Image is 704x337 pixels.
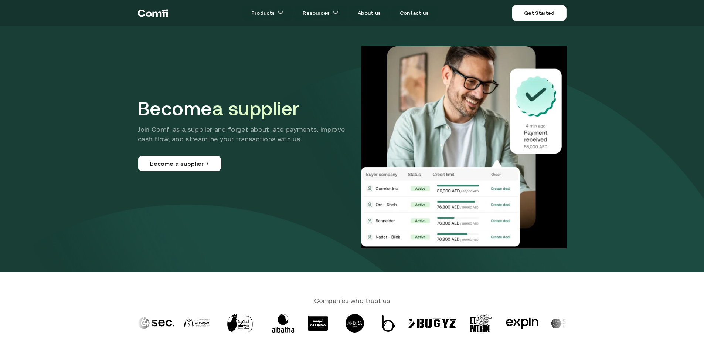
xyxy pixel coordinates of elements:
img: logo-5 [308,314,328,333]
span: Companies who trust us [138,296,567,305]
a: Resourcesarrow icons [294,6,347,20]
img: logo-7 [381,315,396,332]
span: a supplier [212,98,299,119]
a: Contact us [391,6,438,20]
img: logo-9 [468,314,494,333]
img: logo-1 [138,314,175,333]
p: Join Comfi as a supplier and forget about late payments, improve cash flow, and streamline your t... [138,125,354,144]
img: logo-3 [221,314,258,333]
img: Supplier Hero Image [361,46,567,248]
img: arrow icons [278,10,283,16]
a: Productsarrow icons [242,6,292,20]
img: logo-8 [408,314,456,333]
img: logo-2 [184,314,210,333]
img: logo-4 [270,314,296,333]
a: Become a supplier → [138,156,221,171]
img: arrow icons [333,10,339,16]
a: About us [349,6,390,20]
a: Get Started [512,5,566,21]
h1: Become [138,97,354,120]
img: logo-6 [340,314,370,333]
img: logo-10 [506,314,539,333]
a: Return to the top of the Comfi home page [138,2,168,24]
